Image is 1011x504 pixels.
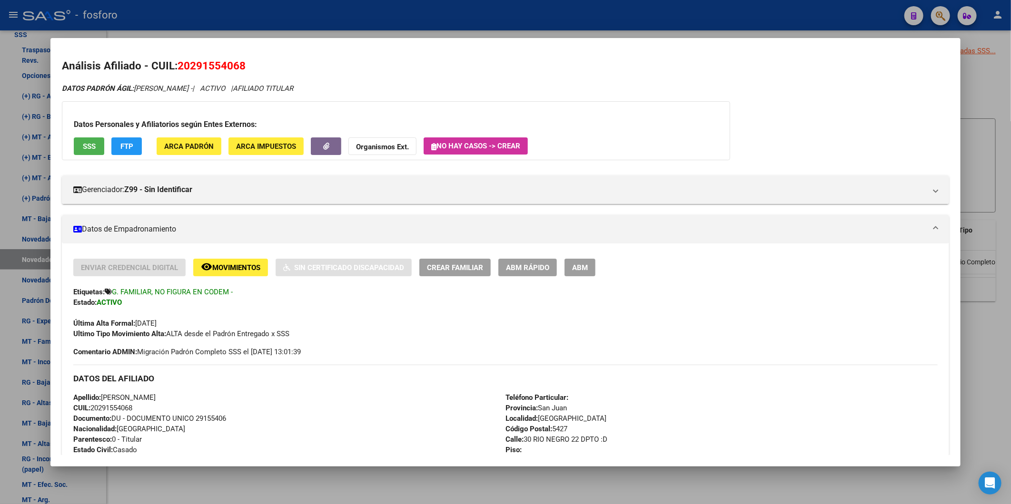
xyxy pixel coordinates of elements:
span: 0 - Titular [73,435,142,444]
span: AFILIADO TITULAR [233,84,293,93]
strong: Última Alta Formal: [73,319,135,328]
span: ARCA Impuestos [236,142,296,151]
span: ALTA desde el Padrón Entregado x SSS [73,330,289,338]
strong: Nacionalidad: [73,425,117,433]
button: FTP [111,137,142,155]
mat-panel-title: Datos de Empadronamiento [73,223,926,235]
i: | ACTIVO | [62,84,293,93]
h3: DATOS DEL AFILIADO [73,373,938,384]
button: SSS [74,137,104,155]
strong: Teléfono Particular: [506,393,568,402]
button: Crear Familiar [419,259,491,276]
strong: ACTIVO [97,298,122,307]
strong: DATOS PADRÓN ÁGIL: [62,84,134,93]
strong: CUIL: [73,404,90,412]
button: ARCA Padrón [157,137,221,155]
strong: Z99 - Sin Identificar [124,184,192,195]
strong: Estado Civil: [73,446,113,454]
button: Enviar Credencial Digital [73,259,186,276]
button: Movimientos [193,259,268,276]
span: [PERSON_NAME] [73,393,156,402]
button: ABM [565,259,595,276]
span: [DATE] [73,319,157,328]
h2: Análisis Afiliado - CUIL: [62,58,949,74]
strong: Calle: [506,435,524,444]
strong: Localidad: [506,414,538,423]
strong: Comentario ADMIN: [73,348,137,356]
strong: Parentesco: [73,435,112,444]
span: Casado [73,446,137,454]
strong: Documento: [73,414,111,423]
button: Organismos Ext. [348,137,416,155]
h3: Datos Personales y Afiliatorios según Entes Externos: [74,119,718,130]
button: ABM Rápido [498,259,557,276]
strong: Apellido: [73,393,101,402]
span: [GEOGRAPHIC_DATA] [73,425,185,433]
span: 20291554068 [73,404,132,412]
span: Enviar Credencial Digital [81,263,178,272]
span: No hay casos -> Crear [431,142,520,150]
button: Sin Certificado Discapacidad [276,259,412,276]
span: DU - DOCUMENTO UNICO 29155406 [73,414,226,423]
mat-expansion-panel-header: Gerenciador:Z99 - Sin Identificar [62,175,949,204]
span: G. FAMILIAR, NO FIGURA EN CODEM - [112,288,233,296]
span: 20291554068 [178,59,246,72]
span: Crear Familiar [427,263,483,272]
span: ARCA Padrón [164,142,214,151]
strong: Etiquetas: [73,288,105,296]
strong: Organismos Ext. [356,143,409,151]
span: ABM [572,263,588,272]
strong: Ultimo Tipo Movimiento Alta: [73,330,166,338]
button: ARCA Impuestos [228,137,304,155]
strong: Estado: [73,298,97,307]
span: San Juan [506,404,567,412]
span: ABM Rápido [506,263,549,272]
mat-expansion-panel-header: Datos de Empadronamiento [62,215,949,243]
button: No hay casos -> Crear [424,137,528,155]
strong: Piso: [506,446,522,454]
span: Movimientos [212,263,260,272]
span: Migración Padrón Completo SSS el [DATE] 13:01:39 [73,347,301,357]
span: [GEOGRAPHIC_DATA] [506,414,606,423]
span: [PERSON_NAME] - [62,84,192,93]
span: 5427 [506,425,567,433]
mat-icon: remove_red_eye [201,261,212,272]
span: FTP [120,142,133,151]
strong: Provincia: [506,404,538,412]
mat-panel-title: Gerenciador: [73,184,926,195]
span: 30 RIO NEGRO 22 DPTO :D [506,435,607,444]
span: SSS [83,142,96,151]
span: Sin Certificado Discapacidad [294,263,404,272]
div: Open Intercom Messenger [979,472,1001,494]
strong: Código Postal: [506,425,552,433]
